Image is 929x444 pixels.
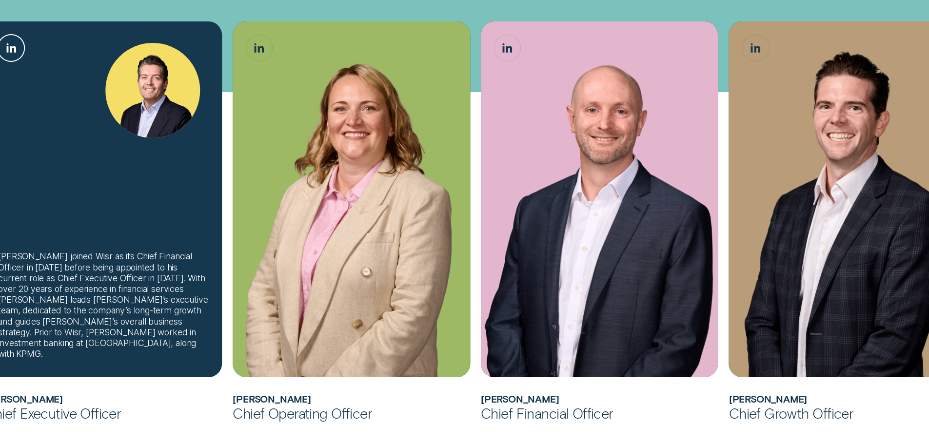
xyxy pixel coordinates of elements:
div: Joanne Edwards, Chief Operating Officer [233,21,470,377]
img: Andrew Goodwin [105,43,200,137]
a: James Goodwin, Chief Growth Officer LinkedIn button [743,35,769,61]
div: Chief Financial Officer [481,405,718,422]
div: Chief Operating Officer [233,405,470,422]
div: Matthew Lewis, Chief Financial Officer [481,21,718,377]
a: Joanne Edwards, Chief Operating Officer LinkedIn button [246,35,272,61]
h2: Joanne Edwards [233,393,470,405]
img: Joanne Edwards [233,21,470,377]
a: Matthew Lewis, Chief Financial Officer LinkedIn button [494,35,520,61]
h2: Matthew Lewis [481,393,718,405]
img: Matthew Lewis [481,21,718,377]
